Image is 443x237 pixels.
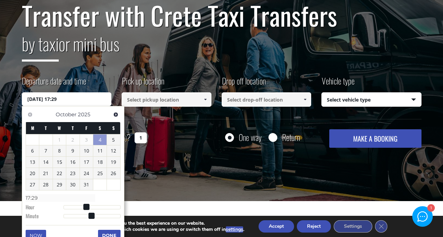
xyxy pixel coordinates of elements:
[56,111,77,118] span: October
[122,75,164,92] label: Pick up location
[321,75,355,92] label: Vehicle type
[297,220,331,233] button: Reject
[80,145,93,156] a: 10
[72,124,74,131] span: Thursday
[93,134,107,145] a: 4
[53,179,66,190] a: 29
[93,168,107,179] a: 25
[22,129,130,146] label: How many passengers ?
[31,124,34,131] span: Monday
[80,134,93,145] span: 3
[53,145,66,156] a: 8
[259,220,294,233] button: Accept
[22,75,86,92] label: Departure date and time
[39,179,53,190] a: 28
[66,168,80,179] a: 23
[26,168,39,179] a: 20
[282,133,300,142] label: Return
[107,134,120,145] a: 5
[78,111,90,118] span: 2025
[80,168,93,179] a: 24
[199,92,211,107] a: Show All Items
[53,157,66,168] a: 15
[66,134,80,145] span: 2
[66,157,80,168] a: 16
[80,179,93,190] a: 31
[58,124,61,131] span: Wednesday
[54,220,244,226] p: We are using cookies to give you the best experience on our website.
[27,112,33,117] span: Previous
[80,157,93,168] a: 17
[111,110,121,119] a: Next
[322,93,421,107] span: Select vehicle type
[112,124,115,131] span: Sunday
[66,179,80,190] a: 30
[53,168,66,179] a: 22
[26,145,39,156] a: 6
[93,145,107,156] a: 11
[26,212,64,221] dt: Minute
[66,145,80,156] a: 9
[222,75,266,92] label: Drop off location
[93,157,107,168] a: 18
[22,30,421,67] h2: or mini bus
[22,31,59,62] span: by taxi
[39,168,53,179] a: 21
[53,134,66,145] span: 1
[107,168,120,179] a: 26
[99,124,101,131] span: Saturday
[122,92,211,107] input: Select pickup location
[107,157,120,168] a: 19
[222,92,312,107] input: Select drop-off location
[45,124,47,131] span: Tuesday
[54,226,244,233] p: You can find out more about which cookies we are using or switch them off in .
[39,145,53,156] a: 7
[26,179,39,190] a: 27
[226,226,243,233] button: settings
[26,203,64,212] dt: Hour
[39,157,53,168] a: 14
[239,133,262,142] label: One way
[26,110,35,119] a: Previous
[113,112,119,117] span: Next
[300,92,311,107] a: Show All Items
[375,220,387,233] button: Close GDPR Cookie Banner
[22,1,421,30] h1: Transfer with Crete Taxi Transfers
[334,220,372,233] button: Settings
[107,145,120,156] a: 12
[85,124,87,131] span: Friday
[427,204,435,212] div: 1
[329,129,421,148] button: MAKE A BOOKING
[26,157,39,168] a: 13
